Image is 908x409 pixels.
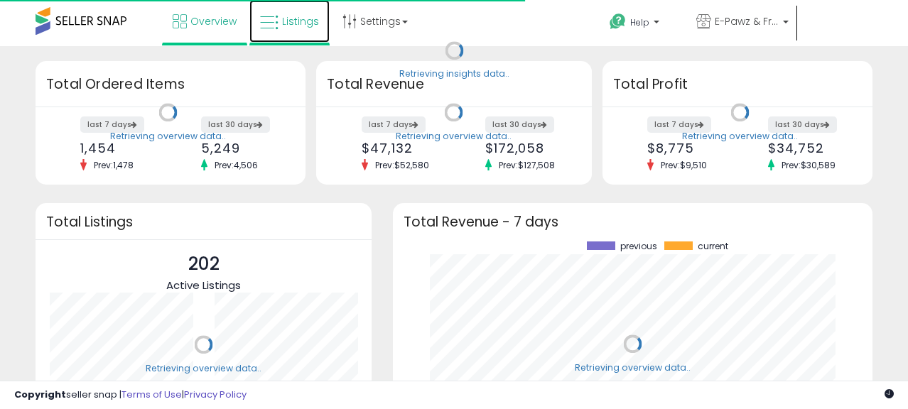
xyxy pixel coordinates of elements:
[575,361,691,374] div: Retrieving overview data..
[396,130,512,143] div: Retrieving overview data..
[190,14,237,28] span: Overview
[14,388,247,402] div: seller snap | |
[14,388,66,401] strong: Copyright
[609,13,627,31] i: Get Help
[146,362,261,375] div: Retrieving overview data..
[682,130,798,143] div: Retrieving overview data..
[598,2,683,46] a: Help
[630,16,649,28] span: Help
[282,14,319,28] span: Listings
[715,14,779,28] span: E-Pawz & Friends
[110,130,226,143] div: Retrieving overview data..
